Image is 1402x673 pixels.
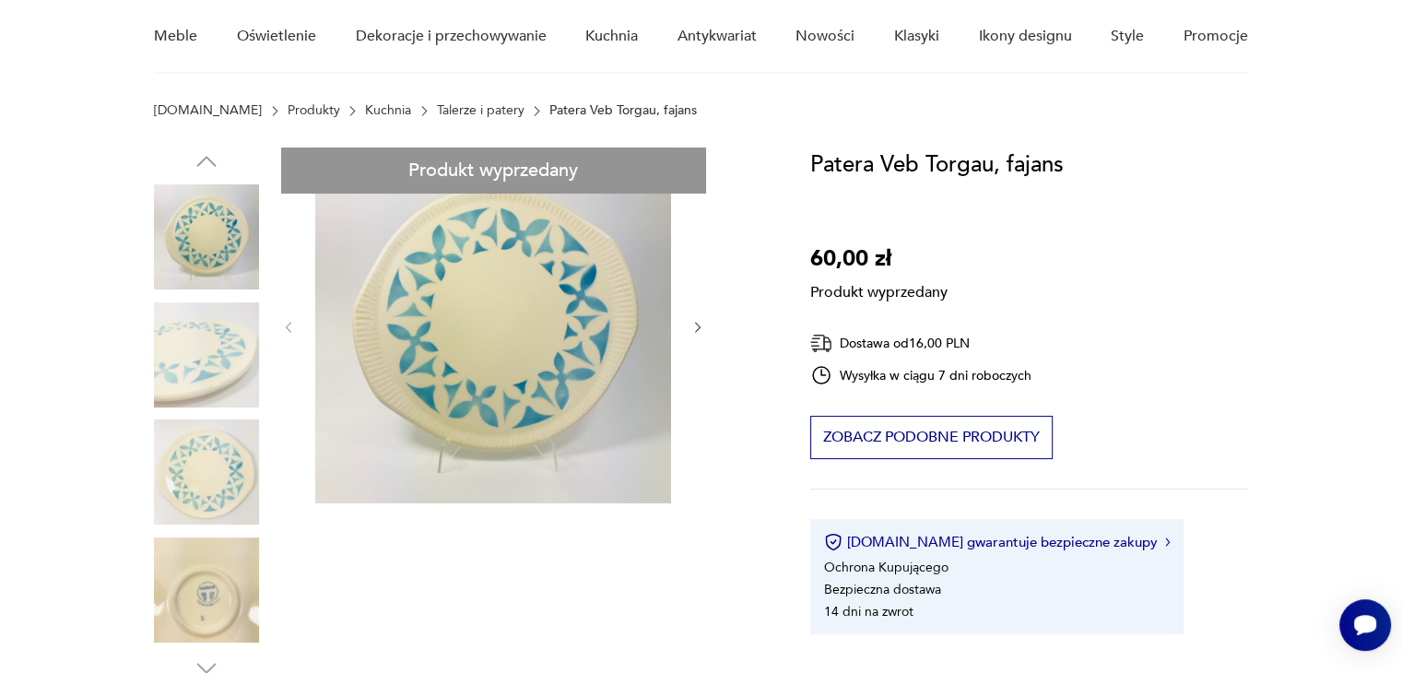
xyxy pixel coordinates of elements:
div: Wysyłka w ciągu 7 dni roboczych [810,364,1031,386]
li: Ochrona Kupującego [824,559,948,576]
a: Promocje [1184,1,1248,72]
p: Produkt wyprzedany [810,277,948,302]
a: Klasyki [894,1,939,72]
a: Dekoracje i przechowywanie [355,1,546,72]
a: Ikony designu [978,1,1071,72]
a: Oświetlenie [237,1,316,72]
a: Nowości [795,1,854,72]
a: Antykwariat [677,1,757,72]
div: Dostawa od 16,00 PLN [810,332,1031,355]
a: Style [1111,1,1144,72]
p: Patera Veb Torgau, fajans [549,103,697,118]
a: Kuchnia [365,103,411,118]
button: [DOMAIN_NAME] gwarantuje bezpieczne zakupy [824,533,1170,551]
a: [DOMAIN_NAME] [154,103,262,118]
a: Kuchnia [585,1,638,72]
img: Ikona certyfikatu [824,533,842,551]
iframe: Smartsupp widget button [1339,599,1391,651]
a: Meble [154,1,197,72]
h1: Patera Veb Torgau, fajans [810,148,1064,183]
img: Ikona dostawy [810,332,832,355]
button: Zobacz podobne produkty [810,416,1053,459]
a: Talerze i patery [437,103,524,118]
a: Produkty [288,103,340,118]
img: Ikona strzałki w prawo [1165,537,1171,547]
li: 14 dni na zwrot [824,603,913,620]
p: 60,00 zł [810,242,948,277]
li: Bezpieczna dostawa [824,581,941,598]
